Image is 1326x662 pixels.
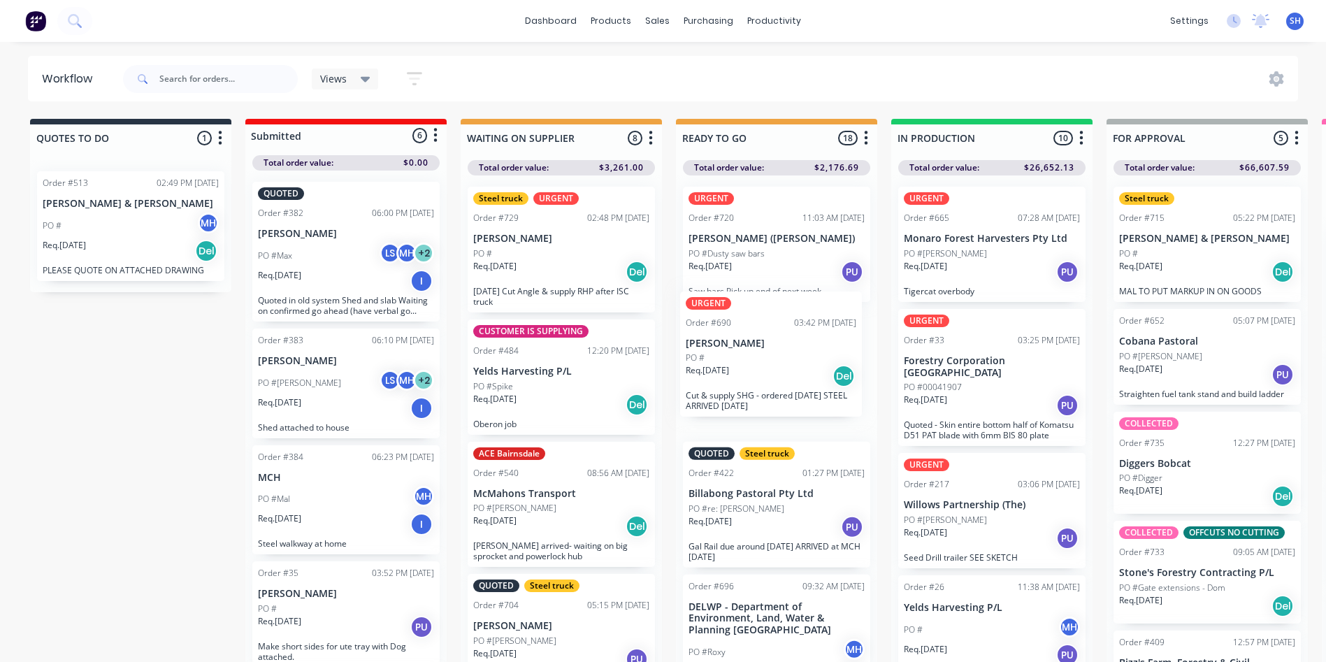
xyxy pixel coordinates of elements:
[412,128,427,143] span: 6
[1125,161,1195,174] span: Total order value:
[638,10,677,31] div: sales
[1290,15,1301,27] span: SH
[1274,131,1288,145] span: 5
[36,131,174,145] input: Enter column name…
[628,131,642,145] span: 8
[42,71,99,87] div: Workflow
[197,131,212,145] span: 1
[584,10,638,31] div: products
[467,131,605,145] input: Enter column name…
[1163,10,1216,31] div: settings
[1113,131,1251,145] input: Enter column name…
[898,131,1035,145] input: Enter column name…
[694,161,764,174] span: Total order value:
[682,131,820,145] input: Enter column name…
[403,157,428,169] span: $0.00
[248,129,301,143] div: Submitted
[264,157,333,169] span: Total order value:
[479,161,549,174] span: Total order value:
[909,161,979,174] span: Total order value:
[159,65,298,93] input: Search for orders...
[740,10,808,31] div: productivity
[838,131,858,145] span: 18
[1053,131,1073,145] span: 10
[1239,161,1290,174] span: $66,607.59
[518,10,584,31] a: dashboard
[599,161,644,174] span: $3,261.00
[320,71,347,86] span: Views
[677,10,740,31] div: purchasing
[25,10,46,31] img: Factory
[1024,161,1074,174] span: $26,652.13
[814,161,859,174] span: $2,176.69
